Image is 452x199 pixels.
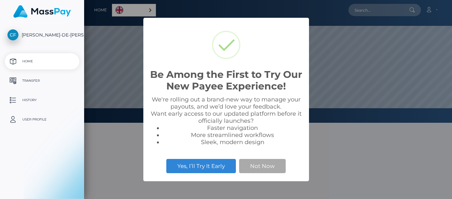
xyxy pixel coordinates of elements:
[13,5,71,18] img: MassPay
[163,139,303,146] li: Sleek, modern design
[7,95,77,105] p: History
[166,159,236,173] button: Yes, I’ll Try It Early
[7,57,77,66] p: Home
[150,96,303,146] div: We're rolling out a brand-new way to manage your payouts, and we’d love your feedback. Want early...
[5,32,79,38] span: [PERSON_NAME]-DE-[PERSON_NAME]
[239,159,286,173] button: Not Now
[163,131,303,139] li: More streamlined workflows
[7,115,77,124] p: User Profile
[7,76,77,86] p: Transfer
[163,124,303,131] li: Faster navigation
[150,69,303,92] h2: Be Among the First to Try Our New Payee Experience!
